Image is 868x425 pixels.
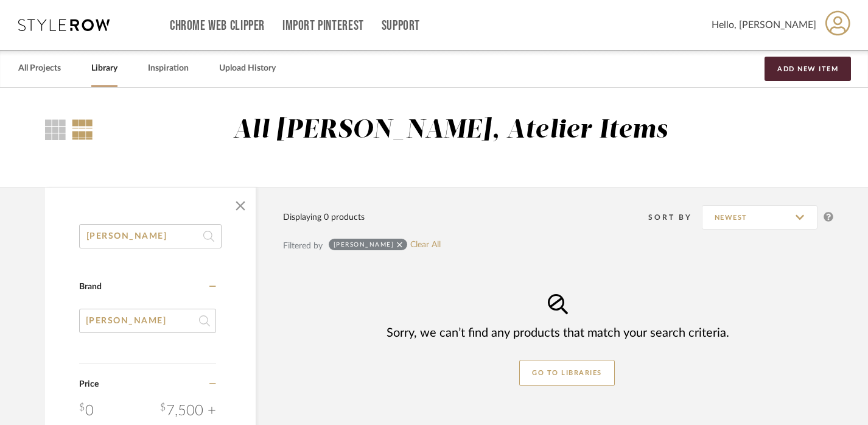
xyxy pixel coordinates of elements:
[283,239,323,253] div: Filtered by
[79,224,222,248] input: Search within 0 results
[148,60,189,77] a: Inspiration
[228,194,253,218] button: Close
[79,309,216,333] input: Search Brands
[18,60,61,77] a: All Projects
[233,115,668,146] div: All [PERSON_NAME], Atelier Items
[387,325,729,342] div: Sorry, we can’t find any products that match your search criteria.
[519,360,615,386] button: GO TO LIBRARIES
[648,211,702,223] div: Sort By
[79,380,99,388] span: Price
[160,400,216,422] div: 7,500 +
[765,57,851,81] button: Add New Item
[712,18,816,32] span: Hello, [PERSON_NAME]
[334,241,394,248] div: [PERSON_NAME]
[79,283,102,291] span: Brand
[91,60,117,77] a: Library
[382,21,420,31] a: Support
[170,21,265,31] a: Chrome Web Clipper
[283,211,365,224] div: Displaying 0 products
[410,240,441,250] a: Clear All
[219,60,276,77] a: Upload History
[79,400,94,422] div: 0
[282,21,364,31] a: Import Pinterest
